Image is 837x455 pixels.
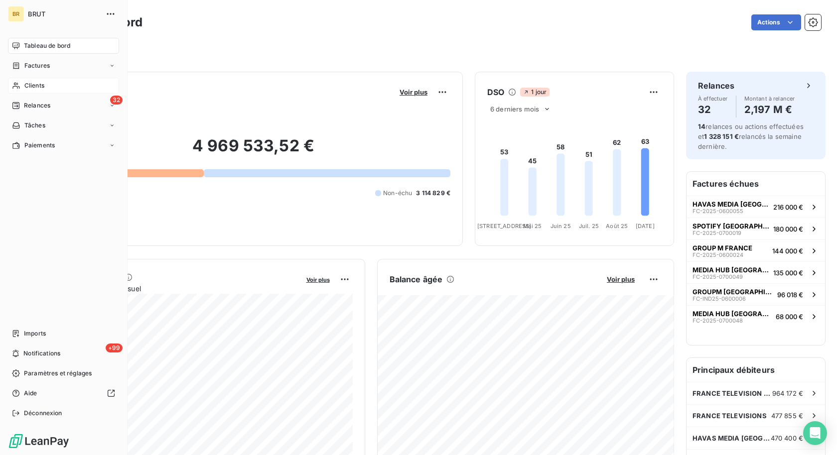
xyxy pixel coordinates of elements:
[773,269,803,277] span: 135 000 €
[744,102,795,117] h4: 2,197 M €
[606,223,628,229] tspan: Août 25
[751,14,801,30] button: Actions
[687,218,825,239] button: SPOTIFY [GEOGRAPHIC_DATA]FC-2025-0700019180 000 €
[772,389,803,397] span: 964 172 €
[303,275,333,284] button: Voir plus
[24,389,37,398] span: Aide
[24,101,50,110] span: Relances
[803,421,827,445] div: Open Intercom Messenger
[698,122,705,130] span: 14
[693,200,769,208] span: HAVAS MEDIA [GEOGRAPHIC_DATA]
[687,172,825,196] h6: Factures échues
[390,273,443,285] h6: Balance âgée
[24,141,55,150] span: Paiements
[636,223,655,229] tspan: [DATE]
[477,223,531,229] tspan: [STREET_ADDRESS]
[24,121,45,130] span: Tâches
[773,203,803,211] span: 216 000 €
[24,81,44,90] span: Clients
[416,189,450,198] span: 3 114 829 €
[487,86,504,98] h6: DSO
[687,305,825,327] button: MEDIA HUB [GEOGRAPHIC_DATA]FC-2025-070004868 000 €
[24,61,50,70] span: Factures
[520,88,550,97] span: 1 jour
[693,252,743,258] span: FC-2025-0600024
[693,222,769,230] span: SPOTIFY [GEOGRAPHIC_DATA]
[106,343,123,352] span: +99
[24,409,62,418] span: Déconnexion
[693,274,743,280] span: FC-2025-0700049
[693,266,769,274] span: MEDIA HUB [GEOGRAPHIC_DATA]
[604,275,638,284] button: Voir plus
[551,223,571,229] tspan: Juin 25
[8,6,24,22] div: BR
[687,283,825,305] button: GROUPM [GEOGRAPHIC_DATA]FC-IND25-060000696 018 €
[771,434,803,442] span: 470 400 €
[607,275,635,283] span: Voir plus
[490,105,539,113] span: 6 derniers mois
[523,223,542,229] tspan: Mai 25
[693,412,767,420] span: FRANCE TELEVISIONS
[24,41,70,50] span: Tableau de bord
[56,136,450,166] h2: 4 969 533,52 €
[8,385,119,401] a: Aide
[771,412,803,420] span: 477 855 €
[693,208,743,214] span: FC-2025-0600055
[693,434,771,442] span: HAVAS MEDIA [GEOGRAPHIC_DATA]
[8,433,70,449] img: Logo LeanPay
[687,196,825,218] button: HAVAS MEDIA [GEOGRAPHIC_DATA]FC-2025-0600055216 000 €
[687,358,825,382] h6: Principaux débiteurs
[383,189,412,198] span: Non-échu
[773,225,803,233] span: 180 000 €
[698,96,728,102] span: À effectuer
[579,223,599,229] tspan: Juil. 25
[693,318,743,324] span: FC-2025-0700048
[693,230,741,236] span: FC-2025-0700019
[693,244,752,252] span: GROUP M FRANCE
[704,132,739,140] span: 1 328 151 €
[110,96,123,105] span: 32
[687,261,825,283] button: MEDIA HUB [GEOGRAPHIC_DATA]FC-2025-0700049135 000 €
[744,96,795,102] span: Montant à relancer
[693,389,772,397] span: FRANCE TELEVISION PUBLICITE
[698,102,728,117] h4: 32
[24,369,92,378] span: Paramètres et réglages
[776,313,803,321] span: 68 000 €
[56,283,299,294] span: Chiffre d'affaires mensuel
[693,296,746,302] span: FC-IND25-0600006
[400,88,427,96] span: Voir plus
[687,239,825,261] button: GROUP M FRANCEFC-2025-0600024144 000 €
[693,310,772,318] span: MEDIA HUB [GEOGRAPHIC_DATA]
[772,247,803,255] span: 144 000 €
[698,80,734,92] h6: Relances
[777,291,803,299] span: 96 018 €
[28,10,100,18] span: BRUT
[306,276,330,283] span: Voir plus
[698,122,804,150] span: relances ou actions effectuées et relancés la semaine dernière.
[24,329,46,338] span: Imports
[23,349,60,358] span: Notifications
[693,288,773,296] span: GROUPM [GEOGRAPHIC_DATA]
[397,88,430,97] button: Voir plus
